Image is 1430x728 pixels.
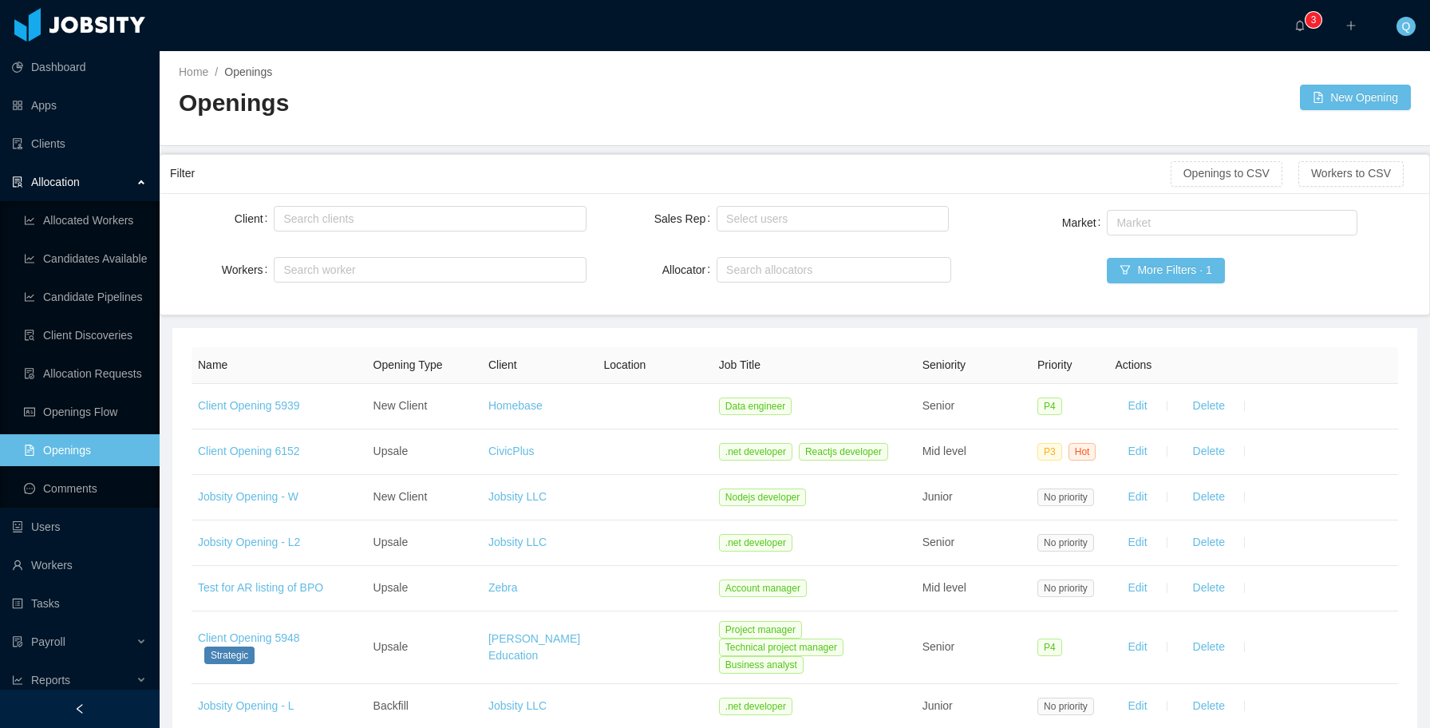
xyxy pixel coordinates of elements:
[1180,394,1238,419] button: Delete
[283,211,569,227] div: Search clients
[1180,694,1238,719] button: Delete
[31,635,65,648] span: Payroll
[12,636,23,647] i: icon: file-protect
[1037,534,1094,552] span: No priority
[1294,20,1306,31] i: icon: bell
[488,699,547,712] a: Jobsity LLC
[1180,576,1238,601] button: Delete
[1298,161,1404,187] button: Workers to CSV
[235,212,275,225] label: Client
[1115,694,1159,719] button: Edit
[198,358,227,371] span: Name
[283,262,562,278] div: Search worker
[222,263,275,276] label: Workers
[488,581,518,594] a: Zebra
[799,443,888,461] span: Reactjs developer
[719,489,806,506] span: Nodejs developer
[12,89,147,121] a: icon: appstoreApps
[12,549,147,581] a: icon: userWorkers
[198,631,300,644] a: Client Opening 5948
[916,475,1031,520] td: Junior
[916,384,1031,429] td: Senior
[488,490,547,503] a: Jobsity LLC
[1402,17,1411,36] span: Q
[654,212,717,225] label: Sales Rep
[1311,12,1317,28] p: 3
[1107,258,1224,283] button: icon: filterMore Filters · 1
[603,358,646,371] span: Location
[12,128,147,160] a: icon: auditClients
[1037,489,1094,506] span: No priority
[1180,635,1238,660] button: Delete
[24,473,147,504] a: icon: messageComments
[367,520,482,566] td: Upsale
[224,65,272,78] span: Openings
[24,434,147,466] a: icon: file-textOpenings
[916,566,1031,611] td: Mid level
[373,358,443,371] span: Opening Type
[1115,485,1159,510] button: Edit
[719,639,843,656] span: Technical project manager
[198,490,298,503] a: Jobsity Opening - W
[367,566,482,611] td: Upsale
[198,536,300,548] a: Jobsity Opening - L2
[916,520,1031,566] td: Senior
[179,87,795,120] h2: Openings
[726,262,934,278] div: Search allocators
[1062,216,1108,229] label: Market
[24,204,147,236] a: icon: line-chartAllocated Workers
[198,445,300,457] a: Client Opening 6152
[488,399,543,412] a: Homebase
[719,656,804,674] span: Business analyst
[1345,20,1357,31] i: icon: plus
[719,621,802,639] span: Project manager
[1180,485,1238,510] button: Delete
[916,611,1031,684] td: Senior
[367,611,482,684] td: Upsale
[367,475,482,520] td: New Client
[916,429,1031,475] td: Mid level
[1180,439,1238,465] button: Delete
[662,263,717,276] label: Allocator
[1112,213,1120,232] input: Market
[198,699,294,712] a: Jobsity Opening - L
[1115,394,1159,419] button: Edit
[719,698,792,715] span: .net developer
[24,396,147,428] a: icon: idcardOpenings Flow
[726,211,932,227] div: Select users
[1171,161,1282,187] button: Openings to CSV
[488,536,547,548] a: Jobsity LLC
[719,398,792,415] span: Data engineer
[1037,358,1072,371] span: Priority
[24,319,147,351] a: icon: file-searchClient Discoveries
[488,445,535,457] a: CivicPlus
[12,511,147,543] a: icon: robotUsers
[31,674,70,686] span: Reports
[1115,530,1159,556] button: Edit
[719,358,760,371] span: Job Title
[31,176,80,188] span: Allocation
[24,358,147,390] a: icon: file-doneAllocation Requests
[12,176,23,188] i: icon: solution
[278,260,287,279] input: Workers
[12,675,23,686] i: icon: line-chart
[488,358,517,371] span: Client
[1069,443,1096,461] span: Hot
[1300,85,1411,110] button: icon: file-addNew Opening
[367,429,482,475] td: Upsale
[719,534,792,552] span: .net developer
[198,581,323,594] a: Test for AR listing of BPO
[1180,530,1238,556] button: Delete
[367,384,482,429] td: New Client
[215,65,218,78] span: /
[1037,639,1062,656] span: P4
[488,632,580,662] a: [PERSON_NAME] Education
[198,399,300,412] a: Client Opening 5939
[1115,358,1152,371] span: Actions
[1306,12,1321,28] sup: 3
[179,65,208,78] a: Home
[1115,439,1159,465] button: Edit
[204,647,255,664] span: Strategic
[1037,580,1094,597] span: No priority
[170,159,1171,188] div: Filter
